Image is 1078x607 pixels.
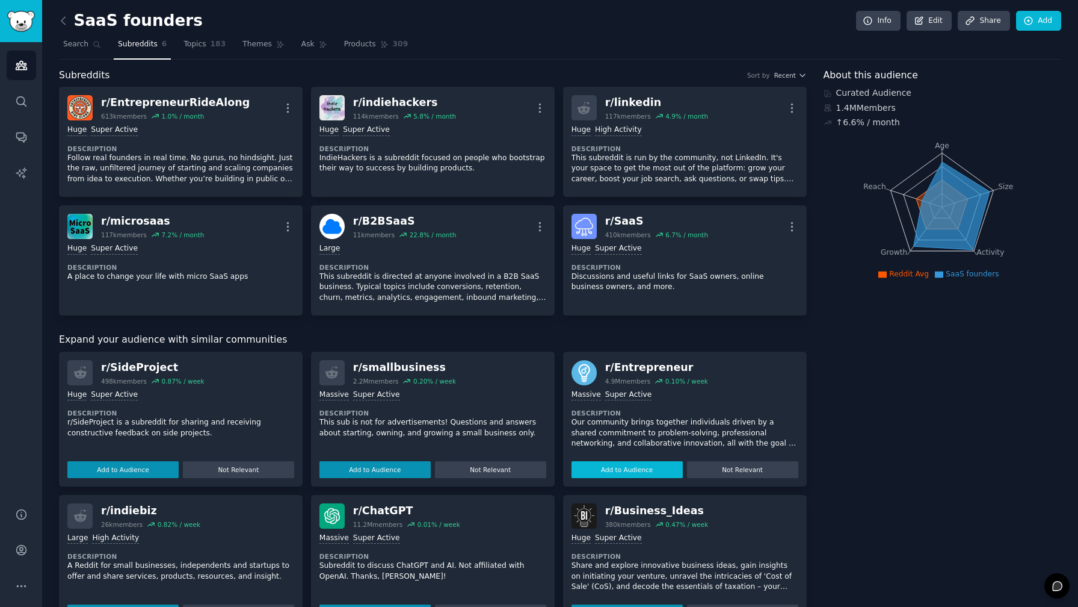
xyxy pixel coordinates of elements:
[319,145,546,153] dt: Description
[605,95,708,110] div: r/ linkedin
[571,409,798,417] dt: Description
[353,112,399,120] div: 114k members
[319,214,345,239] img: B2BSaaS
[863,182,886,190] tspan: Reach
[319,461,431,478] button: Add to Audience
[353,533,400,544] div: Super Active
[319,561,546,582] p: Subreddit to discuss ChatGPT and AI. Not affiliated with OpenAI. Thanks, [PERSON_NAME]!
[311,87,555,197] a: indiehackersr/indiehackers114kmembers5.8% / monthHugeSuper ActiveDescriptionIndieHackers is a sub...
[413,112,456,120] div: 5.8 % / month
[179,35,230,60] a: Topics183
[101,95,250,110] div: r/ EntrepreneurRideAlong
[353,95,456,110] div: r/ indiehackers
[413,377,456,385] div: 0.20 % / week
[91,390,138,401] div: Super Active
[67,561,294,582] p: A Reddit for small businesses, independents and startups to offer and share services, products, r...
[183,39,206,50] span: Topics
[161,377,204,385] div: 0.87 % / week
[836,116,900,129] div: ↑ 6.6 % / month
[162,39,167,50] span: 6
[343,125,390,136] div: Super Active
[605,214,708,229] div: r/ SaaS
[571,145,798,153] dt: Description
[340,35,412,60] a: Products309
[571,243,591,255] div: Huge
[319,243,340,255] div: Large
[319,409,546,417] dt: Description
[59,11,203,31] h2: SaaS founders
[59,87,303,197] a: EntrepreneurRideAlongr/EntrepreneurRideAlong613kmembers1.0% / monthHugeSuper ActiveDescriptionFol...
[571,125,591,136] div: Huge
[571,503,597,529] img: Business_Ideas
[67,153,294,185] p: Follow real founders in real time. No gurus, no hindsight. Just the raw, unfiltered journey of st...
[571,552,798,561] dt: Description
[410,231,457,239] div: 22.8 % / month
[571,561,798,593] p: Share and explore innovative business ideas, gain insights on initiating your venture, unravel th...
[353,360,456,375] div: r/ smallbusiness
[605,503,709,518] div: r/ Business_Ideas
[101,520,143,529] div: 26k members
[242,39,272,50] span: Themes
[319,533,349,544] div: Massive
[605,112,651,120] div: 117k members
[91,243,138,255] div: Super Active
[824,87,1062,99] div: Curated Audience
[319,153,546,174] p: IndieHackers is a subreddit focused on people who bootstrap their way to success by building prod...
[158,520,200,529] div: 0.82 % / week
[571,360,597,385] img: Entrepreneur
[824,102,1062,114] div: 1.4M Members
[59,205,303,316] a: microsaasr/microsaas117kmembers7.2% / monthHugeSuper ActiveDescriptionA place to change your life...
[353,390,400,401] div: Super Active
[856,11,901,31] a: Info
[319,125,339,136] div: Huge
[101,112,147,120] div: 613k members
[353,520,402,529] div: 11.2M members
[747,71,770,79] div: Sort by
[998,182,1013,190] tspan: Size
[595,243,642,255] div: Super Active
[92,533,139,544] div: High Activity
[101,503,200,518] div: r/ indiebiz
[571,272,798,293] p: Discussions and useful links for SaaS owners, online business owners, and more.
[353,503,460,518] div: r/ ChatGPT
[595,533,642,544] div: Super Active
[101,377,147,385] div: 498k members
[571,263,798,272] dt: Description
[571,417,798,449] p: Our community brings together individuals driven by a shared commitment to problem-solving, profe...
[59,35,105,60] a: Search
[311,205,555,316] a: B2BSaaSr/B2BSaaS11kmembers22.8% / monthLargeDescriptionThis subreddit is directed at anyone invol...
[91,125,138,136] div: Super Active
[101,231,147,239] div: 117k members
[946,270,999,278] span: SaaS founders
[344,39,376,50] span: Products
[563,87,807,197] a: r/linkedin117kmembers4.9% / monthHugeHigh ActivityDescriptionThis subreddit is run by the communi...
[67,243,87,255] div: Huge
[571,153,798,185] p: This subreddit is run by the community, not LinkedIn. It's your space to get the most out of the ...
[301,39,315,50] span: Ask
[319,417,546,438] p: This sub is not for advertisements! Questions and answers about starting, owning, and growing a s...
[824,68,918,83] span: About this audience
[297,35,331,60] a: Ask
[59,68,110,83] span: Subreddits
[67,552,294,561] dt: Description
[605,390,652,401] div: Super Active
[114,35,171,60] a: Subreddits6
[319,390,349,401] div: Massive
[67,145,294,153] dt: Description
[907,11,952,31] a: Edit
[435,461,546,478] button: Not Relevant
[665,231,708,239] div: 6.7 % / month
[595,125,642,136] div: High Activity
[774,71,807,79] button: Recent
[571,390,601,401] div: Massive
[59,332,287,347] span: Expand your audience with similar communities
[67,409,294,417] dt: Description
[67,125,87,136] div: Huge
[319,272,546,303] p: This subreddit is directed at anyone involved in a B2B SaaS business. Typical topics include conv...
[353,377,399,385] div: 2.2M members
[7,11,35,32] img: GummySearch logo
[353,214,456,229] div: r/ B2BSaaS
[1016,11,1061,31] a: Add
[976,248,1004,257] tspan: Activity
[67,390,87,401] div: Huge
